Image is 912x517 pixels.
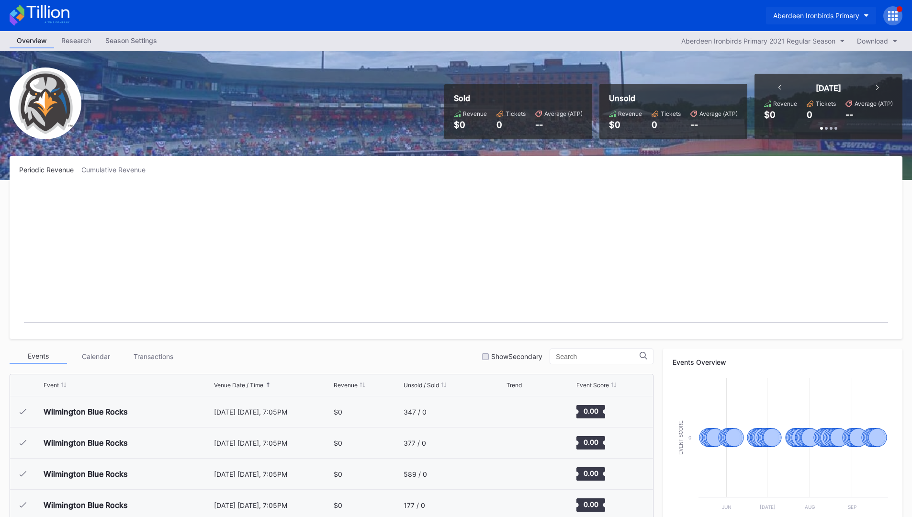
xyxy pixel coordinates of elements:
[10,349,67,364] div: Events
[688,435,691,440] text: 0
[214,439,332,447] div: [DATE] [DATE], 7:05PM
[19,186,893,329] svg: Chart title
[454,93,583,103] div: Sold
[673,358,893,366] div: Events Overview
[334,382,358,389] div: Revenue
[214,408,332,416] div: [DATE] [DATE], 7:05PM
[44,382,59,389] div: Event
[583,500,598,508] text: 0.00
[506,110,526,117] div: Tickets
[496,120,526,130] div: 0
[214,470,332,478] div: [DATE] [DATE], 7:05PM
[807,110,812,120] div: 0
[463,110,487,117] div: Revenue
[764,110,776,120] div: $0
[67,349,124,364] div: Calendar
[544,110,583,117] div: Average (ATP)
[676,34,850,47] button: Aberdeen Ironbirds Primary 2021 Regular Season
[855,100,893,107] div: Average (ATP)
[54,34,98,48] a: Research
[404,439,426,447] div: 377 / 0
[661,110,681,117] div: Tickets
[81,166,153,174] div: Cumulative Revenue
[618,110,642,117] div: Revenue
[760,504,776,510] text: [DATE]
[491,352,542,360] div: Show Secondary
[44,407,128,416] div: Wilmington Blue Rocks
[404,382,439,389] div: Unsold / Sold
[681,37,835,45] div: Aberdeen Ironbirds Primary 2021 Regular Season
[124,349,182,364] div: Transactions
[848,504,856,510] text: Sep
[609,93,738,103] div: Unsold
[857,37,888,45] div: Download
[334,470,342,478] div: $0
[805,504,815,510] text: Aug
[334,501,342,509] div: $0
[773,100,797,107] div: Revenue
[678,420,684,455] text: Event Score
[576,382,609,389] div: Event Score
[690,120,738,130] div: --
[766,7,876,24] button: Aberdeen Ironbirds Primary
[609,120,642,130] div: $0
[98,34,164,47] div: Season Settings
[583,469,598,477] text: 0.00
[507,431,535,455] svg: Chart title
[54,34,98,47] div: Research
[10,67,81,139] img: AberdeenIronbirds.png
[507,382,522,389] div: Trend
[44,438,128,448] div: Wilmington Blue Rocks
[583,438,598,446] text: 0.00
[816,100,836,107] div: Tickets
[507,462,535,486] svg: Chart title
[98,34,164,48] a: Season Settings
[507,400,535,424] svg: Chart title
[722,504,732,510] text: Jun
[214,501,332,509] div: [DATE] [DATE], 7:05PM
[816,83,841,93] div: [DATE]
[44,500,128,510] div: Wilmington Blue Rocks
[535,120,583,130] div: --
[454,120,487,130] div: $0
[19,166,81,174] div: Periodic Revenue
[652,120,681,130] div: 0
[852,34,902,47] button: Download
[845,110,853,120] div: --
[699,110,738,117] div: Average (ATP)
[773,11,859,20] div: Aberdeen Ironbirds Primary
[583,407,598,415] text: 0.00
[556,353,640,360] input: Search
[404,470,427,478] div: 589 / 0
[673,373,893,517] svg: Chart title
[44,469,128,479] div: Wilmington Blue Rocks
[334,439,342,447] div: $0
[507,493,535,517] svg: Chart title
[334,408,342,416] div: $0
[10,34,54,48] a: Overview
[404,408,427,416] div: 347 / 0
[404,501,425,509] div: 177 / 0
[214,382,263,389] div: Venue Date / Time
